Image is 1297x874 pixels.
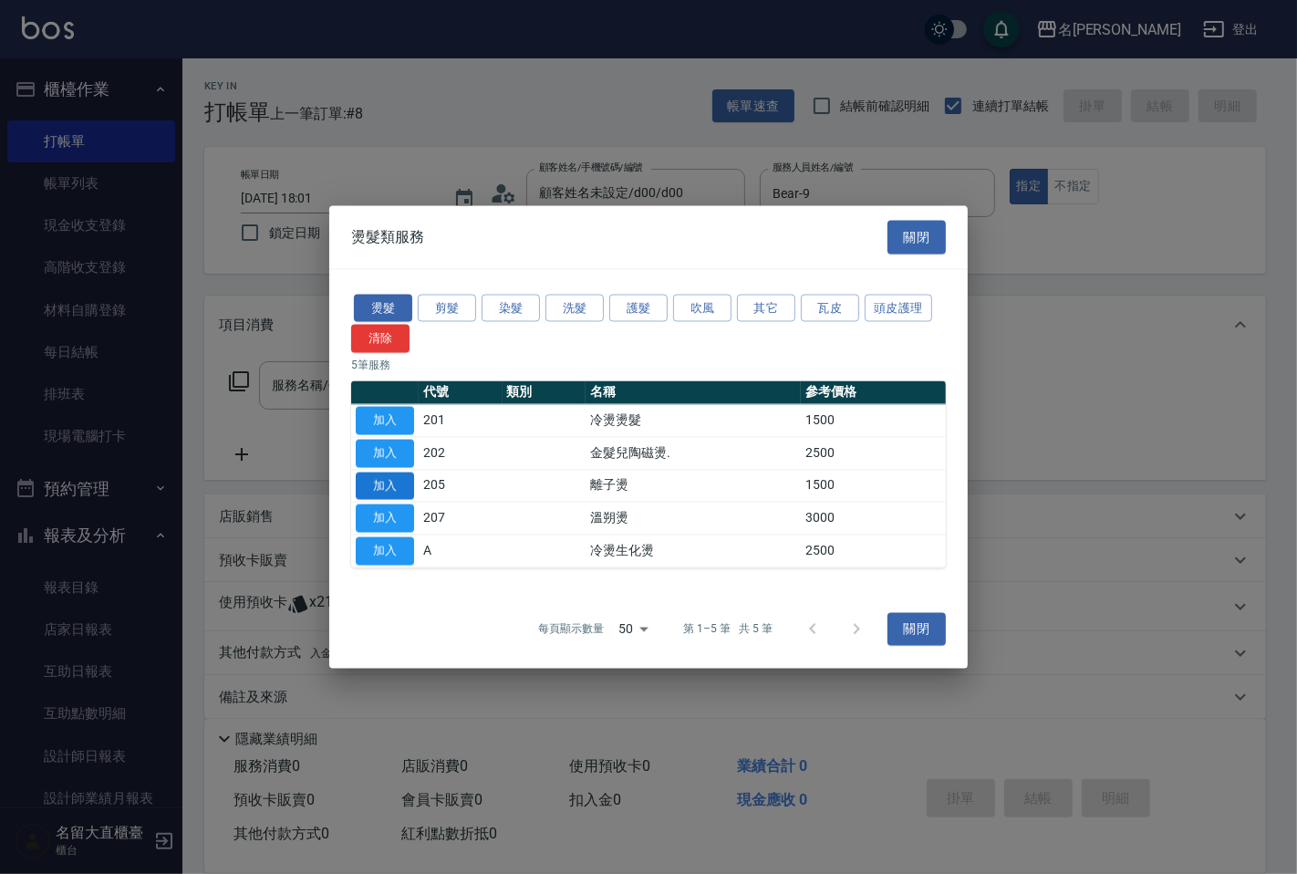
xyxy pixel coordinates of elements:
[887,221,946,255] button: 關閉
[419,437,503,470] td: 202
[538,620,604,637] p: 每頁顯示數量
[419,404,503,437] td: 201
[801,535,946,567] td: 2500
[419,381,503,405] th: 代號
[356,439,414,467] button: 加入
[801,437,946,470] td: 2500
[419,535,503,567] td: A
[865,294,932,322] button: 頭皮護理
[737,294,795,322] button: 其它
[503,381,586,405] th: 類別
[801,502,946,535] td: 3000
[351,358,946,374] p: 5 筆服務
[586,470,801,503] td: 離子燙
[801,404,946,437] td: 1500
[351,325,410,353] button: 清除
[356,472,414,500] button: 加入
[482,294,540,322] button: 染髮
[351,228,424,246] span: 燙髮類服務
[611,604,655,653] div: 50
[354,294,412,322] button: 燙髮
[586,502,801,535] td: 溫朔燙
[801,381,946,405] th: 參考價格
[586,535,801,567] td: 冷燙生化燙
[356,407,414,435] button: 加入
[887,612,946,646] button: 關閉
[586,404,801,437] td: 冷燙燙髮
[801,294,859,322] button: 瓦皮
[673,294,732,322] button: 吹風
[419,502,503,535] td: 207
[418,294,476,322] button: 剪髮
[356,505,414,533] button: 加入
[586,381,801,405] th: 名稱
[419,470,503,503] td: 205
[801,470,946,503] td: 1500
[586,437,801,470] td: 金髮兒陶磁燙.
[545,294,604,322] button: 洗髮
[356,537,414,566] button: 加入
[609,294,668,322] button: 護髮
[684,620,773,637] p: 第 1–5 筆 共 5 筆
